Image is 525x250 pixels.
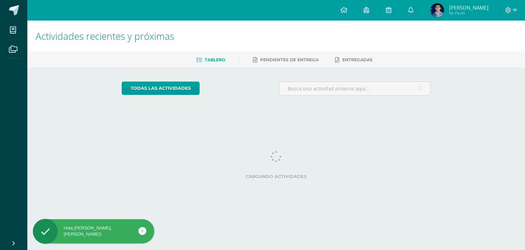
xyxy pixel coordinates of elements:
[122,174,431,179] label: Cargando actividades
[430,3,444,17] img: 66d668f51aeef4265d5e554486531878.png
[449,4,488,11] span: [PERSON_NAME]
[33,225,154,237] div: Hola [PERSON_NAME], [PERSON_NAME]!
[122,82,200,95] a: todas las Actividades
[279,82,431,95] input: Busca una actividad próxima aquí...
[253,54,319,65] a: Pendientes de entrega
[449,10,488,16] span: Mi Perfil
[335,54,373,65] a: Entregadas
[196,54,225,65] a: Tablero
[260,57,319,62] span: Pendientes de entrega
[342,57,373,62] span: Entregadas
[36,29,174,42] span: Actividades recientes y próximas
[205,57,225,62] span: Tablero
